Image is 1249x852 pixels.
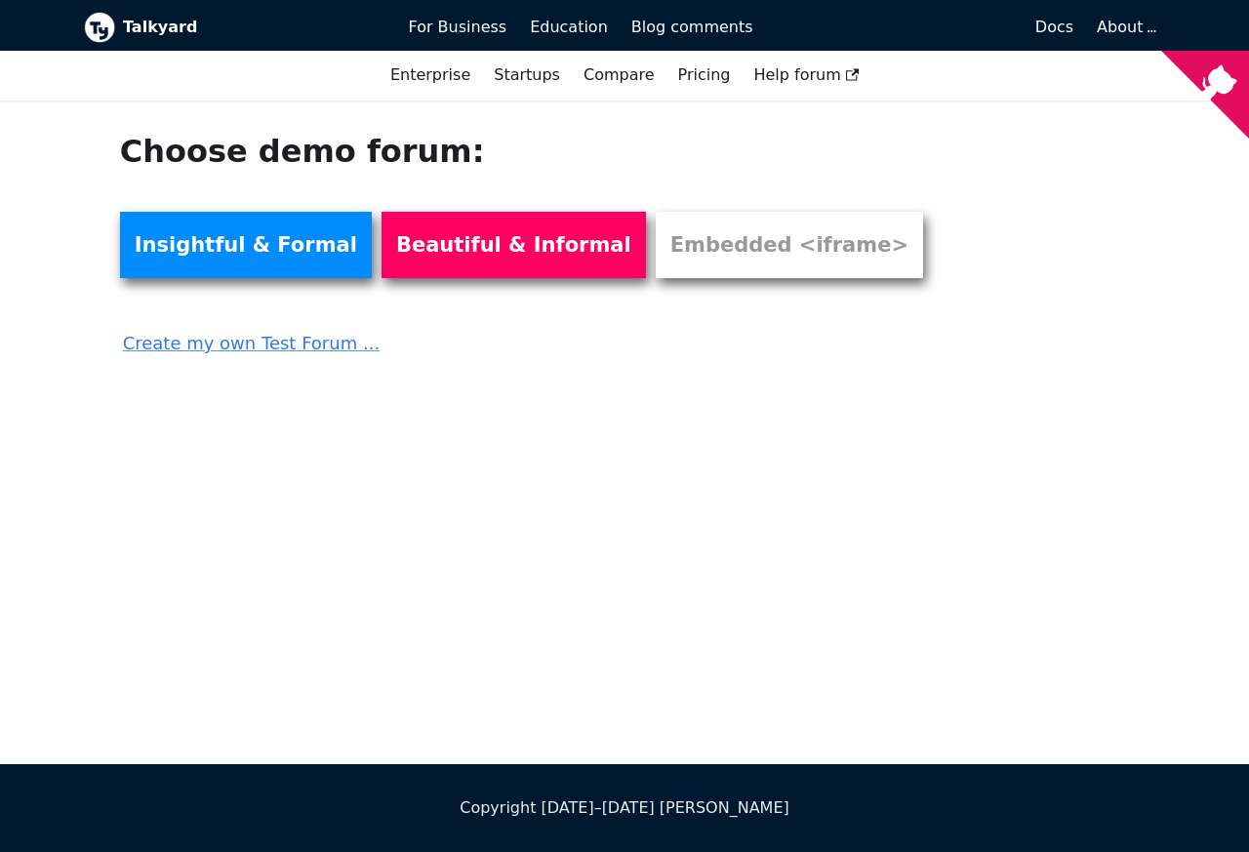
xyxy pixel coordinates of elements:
a: Help forum [742,59,870,92]
span: Docs [1035,18,1073,36]
a: Compare [584,65,655,84]
span: Help forum [753,65,859,84]
a: Education [518,11,620,44]
img: Talkyard logo [84,12,115,43]
a: Beautiful & Informal [382,212,646,278]
a: Talkyard logoTalkyard [84,12,382,43]
a: Blog comments [620,11,765,44]
div: Copyright [DATE]–[DATE] [PERSON_NAME] [84,795,1165,821]
a: Pricing [666,59,743,92]
span: For Business [409,18,507,36]
span: Education [530,18,608,36]
a: For Business [397,11,519,44]
a: Insightful & Formal [120,212,372,278]
a: About [1097,18,1153,36]
a: Enterprise [379,59,482,92]
span: Blog comments [631,18,753,36]
a: Startups [482,59,572,92]
h1: Choose demo forum: [120,132,921,171]
a: Create my own Test Forum ... [120,315,921,358]
a: Docs [765,11,1086,44]
a: Embedded <iframe> [656,212,923,278]
b: Talkyard [123,15,382,40]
